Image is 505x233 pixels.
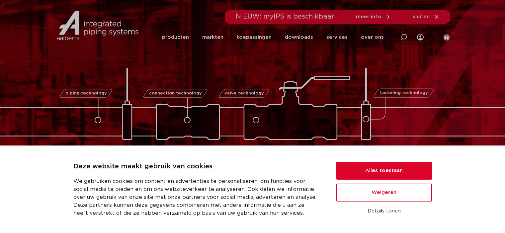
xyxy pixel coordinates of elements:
[413,14,430,19] span: sluiten
[237,24,272,51] a: toepassingen
[336,162,432,180] button: Alles toestaan
[224,91,264,95] span: valve technology
[162,24,189,51] a: producten
[326,24,348,51] a: services
[285,24,313,51] a: downloads
[149,91,202,95] span: connection technology
[356,14,381,19] span: meer info
[73,161,320,172] p: Deze website maakt gebruik van cookies
[379,91,428,95] span: fastening technology
[236,13,334,20] span: NIEUW: myIPS is beschikbaar
[73,177,320,217] p: We gebruiken cookies om content en advertenties te personaliseren, om functies voor social media ...
[356,14,391,20] a: meer info
[65,91,107,95] span: piping technology
[202,24,223,51] a: markten
[162,24,384,51] nav: Menu
[336,184,432,202] button: Weigeren
[413,14,440,20] a: sluiten
[361,24,384,51] a: over ons
[336,205,432,217] button: Details tonen
[417,24,424,51] div: my IPS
